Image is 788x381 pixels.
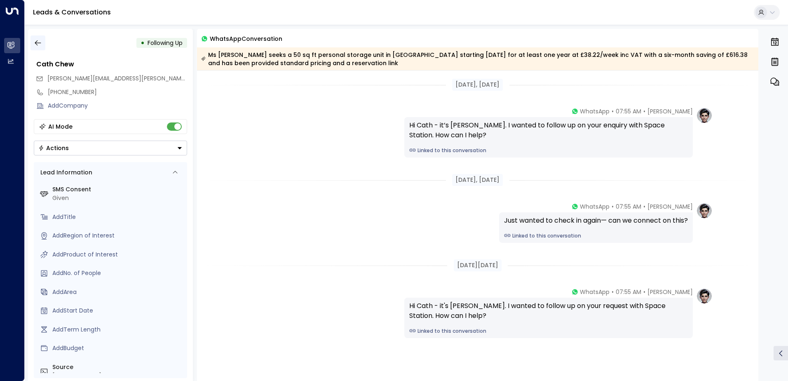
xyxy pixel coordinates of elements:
a: Linked to this conversation [504,232,688,240]
span: 07:55 AM [616,202,641,211]
button: Actions [34,141,187,155]
span: • [643,107,645,115]
span: • [612,288,614,296]
div: AddProduct of Interest [52,250,184,259]
label: SMS Consent [52,185,184,194]
div: [PHONE_NUMBER] [48,88,187,96]
label: Source [52,363,184,372]
span: [PERSON_NAME][EMAIL_ADDRESS][PERSON_NAME][DOMAIN_NAME] [47,74,233,82]
span: • [612,202,614,211]
div: AddRegion of Interest [52,231,184,240]
span: catherine.m.chew@gmail.com [47,74,187,83]
span: [PERSON_NAME] [647,288,693,296]
img: profile-logo.png [696,107,713,124]
div: Hi Cath - it's [PERSON_NAME]. I wanted to follow up on your request with Space Station. How can I... [409,301,688,321]
span: • [612,107,614,115]
span: • [643,288,645,296]
span: WhatsApp [580,288,610,296]
img: profile-logo.png [696,202,713,219]
div: Lead Information [38,168,92,177]
div: [DATE][DATE] [454,259,502,271]
a: Linked to this conversation [409,327,688,335]
div: Ms [PERSON_NAME] seeks a 50 sq ft personal storage unit in [GEOGRAPHIC_DATA] starting [DATE] for ... [201,51,754,67]
span: 07:55 AM [616,288,641,296]
div: Just wanted to check in again— can we connect on this? [504,216,688,226]
div: Actions [38,144,69,152]
div: Cath Chew [36,59,187,69]
div: Given [52,194,184,202]
div: AddBudget [52,344,184,353]
span: WhatsApp [580,107,610,115]
div: AddTitle [52,213,184,221]
div: [PHONE_NUMBER] [52,372,184,380]
div: [DATE], [DATE] [452,79,503,91]
div: AddTerm Length [52,325,184,334]
div: Hi Cath - it’s [PERSON_NAME]. I wanted to follow up on your enquiry with Space Station. How can I... [409,120,688,140]
div: AddArea [52,288,184,296]
div: AddStart Date [52,306,184,315]
span: 07:55 AM [616,107,641,115]
span: [PERSON_NAME] [647,107,693,115]
img: profile-logo.png [696,288,713,304]
span: WhatsApp Conversation [210,34,282,43]
div: AddNo. of People [52,269,184,278]
div: AI Mode [48,122,73,131]
span: WhatsApp [580,202,610,211]
div: • [141,35,145,50]
a: Leads & Conversations [33,7,111,17]
span: • [643,202,645,211]
div: [DATE], [DATE] [452,174,503,186]
a: Linked to this conversation [409,147,688,154]
span: Following Up [148,39,183,47]
div: Button group with a nested menu [34,141,187,155]
div: AddCompany [48,101,187,110]
span: [PERSON_NAME] [647,202,693,211]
